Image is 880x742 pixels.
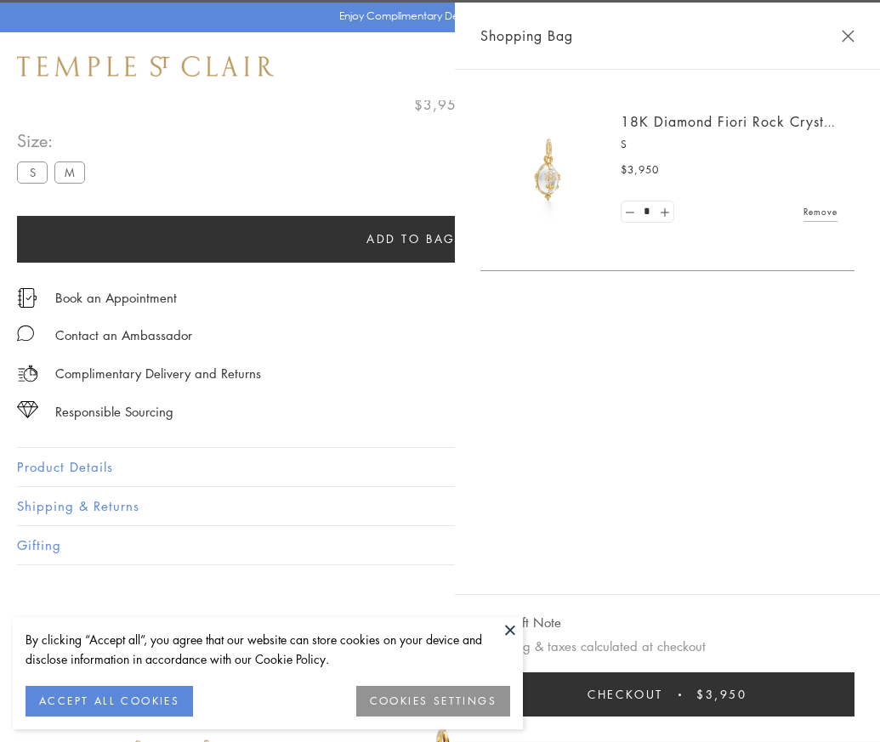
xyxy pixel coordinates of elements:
span: Checkout [588,685,663,704]
img: MessageIcon-01_2.svg [17,325,34,342]
p: Shipping & taxes calculated at checkout [480,636,854,657]
img: Temple St. Clair [17,56,274,76]
button: Shipping & Returns [17,487,863,525]
div: Responsible Sourcing [55,401,173,422]
button: Gifting [17,526,863,564]
img: icon_appointment.svg [17,288,37,308]
button: ACCEPT ALL COOKIES [26,686,193,717]
p: S [621,136,837,153]
button: COOKIES SETTINGS [356,686,510,717]
button: Product Details [17,448,863,486]
div: Contact an Ambassador [55,325,192,346]
img: icon_sourcing.svg [17,401,38,418]
div: By clicking “Accept all”, you agree that our website can store cookies on your device and disclos... [26,630,510,669]
span: $3,950 [696,685,747,704]
span: $3,950 [621,161,659,178]
span: $3,950 [414,93,466,116]
button: Close Shopping Bag [842,30,854,42]
label: S [17,161,48,183]
a: Remove [803,202,837,221]
a: Set quantity to 0 [622,201,639,223]
a: Book an Appointment [55,288,177,307]
span: Size: [17,127,92,155]
p: Enjoy Complimentary Delivery & Returns [339,8,532,25]
button: Add to bag [17,216,805,263]
img: P51889-E11FIORI [497,119,599,221]
button: Checkout $3,950 [480,672,854,717]
p: Complimentary Delivery and Returns [55,363,261,384]
span: Add to bag [366,229,456,248]
button: Add Gift Note [480,612,561,633]
label: M [54,161,85,183]
span: Shopping Bag [480,25,573,47]
img: icon_delivery.svg [17,363,38,384]
a: Set quantity to 2 [656,201,673,223]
